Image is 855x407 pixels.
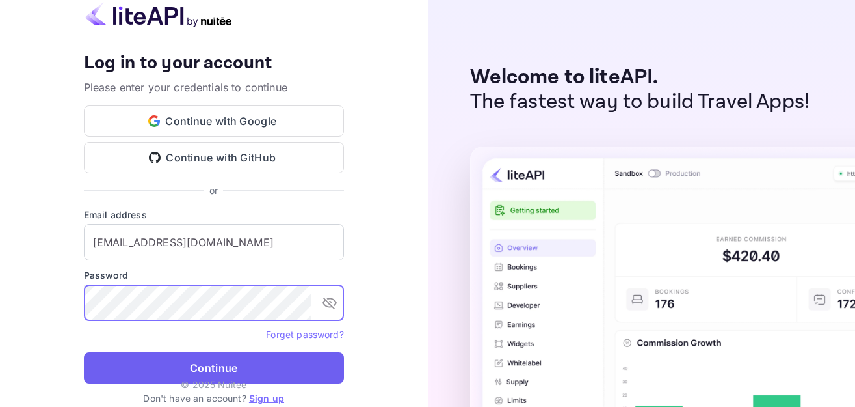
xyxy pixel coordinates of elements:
a: Sign up [249,393,284,404]
p: Welcome to liteAPI. [470,65,810,90]
input: Enter your email address [84,224,344,260]
button: Continue with GitHub [84,142,344,173]
label: Password [84,268,344,282]
p: The fastest way to build Travel Apps! [470,90,810,115]
label: Email address [84,208,344,221]
h4: Log in to your account [84,52,344,75]
button: toggle password visibility [317,290,343,316]
a: Forget password? [266,328,343,341]
p: © 2025 Nuitee [181,378,246,391]
p: or [209,184,218,197]
a: Forget password? [266,329,343,340]
p: Please enter your credentials to continue [84,79,344,95]
button: Continue with Google [84,105,344,137]
img: liteapi [84,2,233,27]
button: Continue [84,352,344,384]
p: Don't have an account? [84,391,344,405]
